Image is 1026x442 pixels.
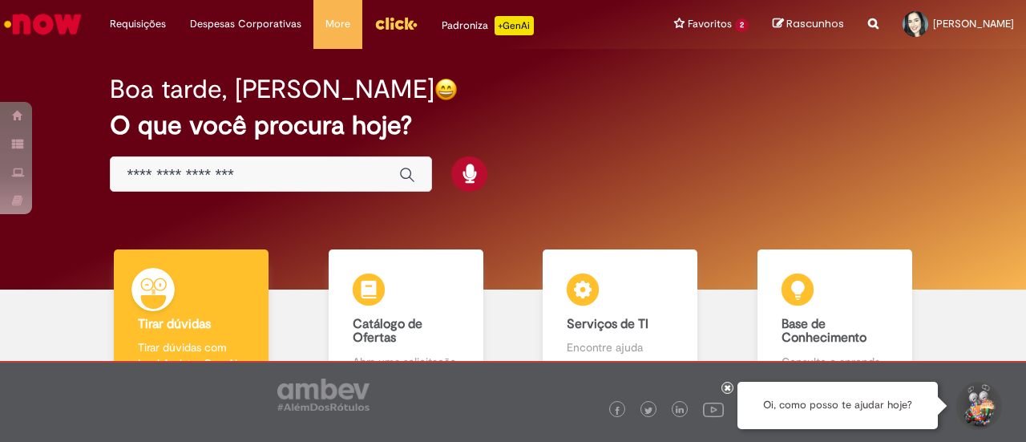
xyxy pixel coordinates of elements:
[84,249,299,388] a: Tirar dúvidas Tirar dúvidas com Lupi Assist e Gen Ai
[110,112,915,140] h2: O que você procura hoje?
[110,75,434,103] h2: Boa tarde, [PERSON_NAME]
[138,339,244,371] p: Tirar dúvidas com Lupi Assist e Gen Ai
[299,249,514,388] a: Catálogo de Ofertas Abra uma solicitação
[513,249,728,388] a: Serviços de TI Encontre ajuda
[933,17,1014,30] span: [PERSON_NAME]
[728,249,943,388] a: Base de Conhecimento Consulte e aprenda
[442,16,534,35] div: Padroniza
[644,407,652,415] img: logo_footer_twitter.png
[567,316,648,332] b: Serviços de TI
[434,78,458,101] img: happy-face.png
[773,17,844,32] a: Rascunhos
[613,407,621,415] img: logo_footer_facebook.png
[138,316,211,332] b: Tirar dúvidas
[737,382,938,429] div: Oi, como posso te ajudar hoje?
[190,16,301,32] span: Despesas Corporativas
[567,339,673,355] p: Encontre ajuda
[782,354,888,370] p: Consulte e aprenda
[954,382,1002,430] button: Iniciar Conversa de Suporte
[353,316,422,347] b: Catálogo de Ofertas
[374,11,418,35] img: click_logo_yellow_360x200.png
[676,406,684,416] img: logo_footer_linkedin.png
[2,8,84,40] img: ServiceNow
[688,16,732,32] span: Favoritos
[110,16,166,32] span: Requisições
[735,18,749,32] span: 2
[703,399,724,420] img: logo_footer_youtube.png
[277,379,370,411] img: logo_footer_ambev_rotulo_gray.png
[786,16,844,31] span: Rascunhos
[353,354,459,370] p: Abra uma solicitação
[782,316,866,347] b: Base de Conhecimento
[325,16,350,32] span: More
[495,16,534,35] p: +GenAi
